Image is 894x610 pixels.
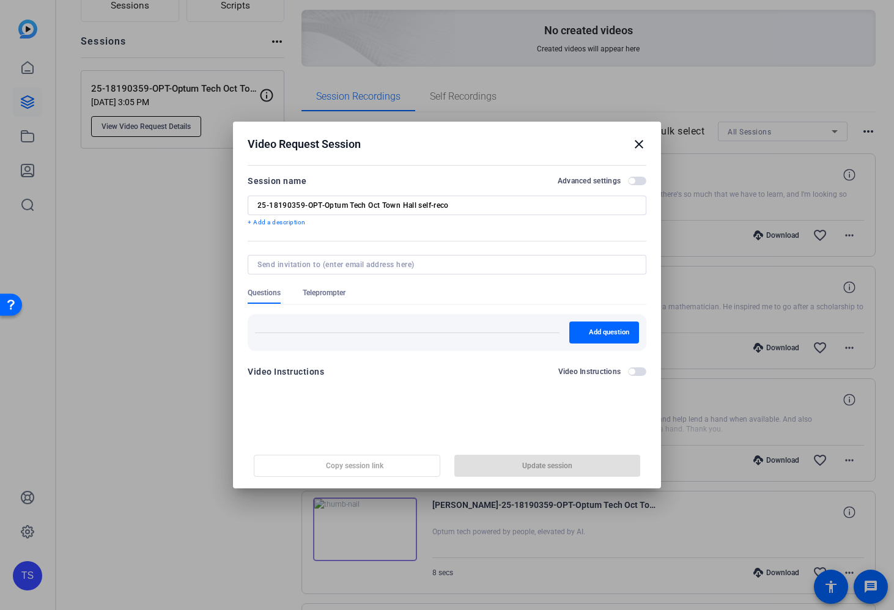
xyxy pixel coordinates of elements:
button: Add question [569,322,639,344]
input: Enter Session Name [257,200,637,210]
span: Questions [248,288,281,298]
div: Video Request Session [248,137,646,152]
div: Session name [248,174,306,188]
p: + Add a description [248,218,646,227]
span: Teleprompter [303,288,345,298]
div: Video Instructions [248,364,324,379]
mat-icon: close [632,137,646,152]
h2: Video Instructions [558,367,621,377]
span: Add question [589,328,629,337]
input: Send invitation to (enter email address here) [257,260,632,270]
h2: Advanced settings [558,176,621,186]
